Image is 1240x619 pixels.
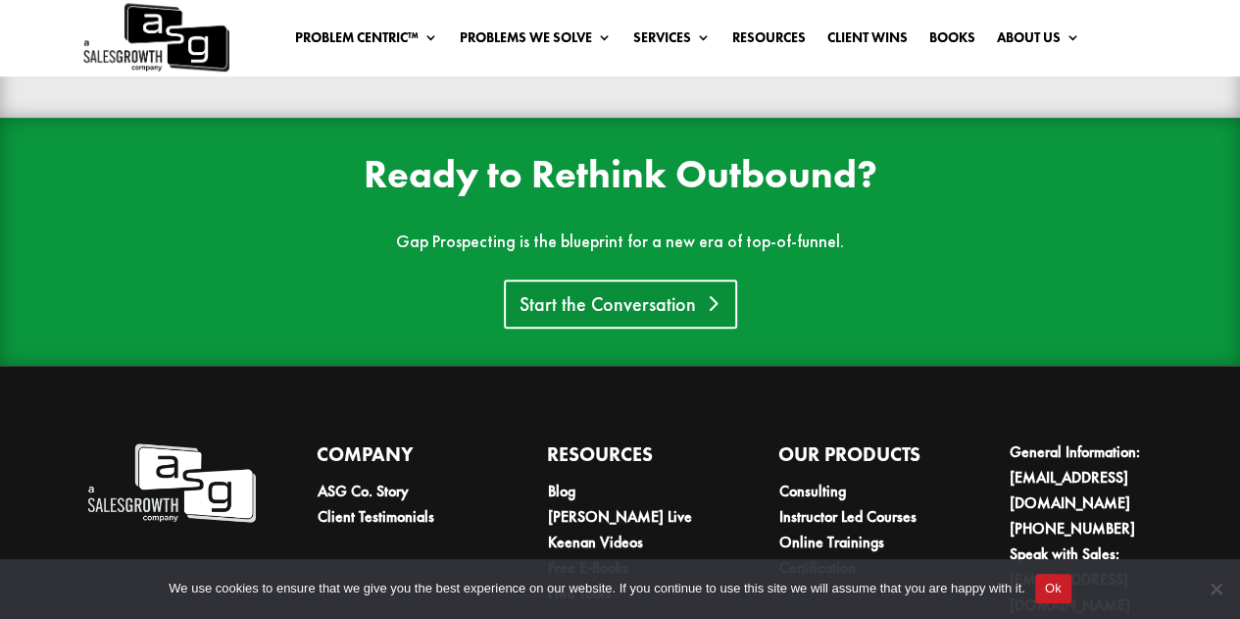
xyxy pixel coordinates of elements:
a: [EMAIL_ADDRESS][DOMAIN_NAME] [1010,467,1130,513]
span: We use cookies to ensure that we give you the best experience on our website. If you continue to ... [169,579,1024,598]
a: About Us [996,30,1079,52]
a: Books [928,30,974,52]
h4: Our Products [777,439,948,479]
h2: Ready to Rethink Outbound? [122,155,1118,204]
a: Start the Conversation [504,280,737,329]
a: Client Testimonials [317,506,433,527]
a: Problem Centric™ [294,30,437,52]
span: No [1206,579,1225,598]
a: Client Wins [826,30,907,52]
a: [PHONE_NUMBER] [1010,518,1135,539]
a: Problems We Solve [459,30,611,52]
a: Online Trainings [778,532,883,552]
button: Ok [1035,574,1071,603]
a: Certification [778,557,855,578]
p: Gap Prospecting is the blueprint for a new era of top-of-funnel. [122,232,1118,252]
a: Keenan Videos [548,532,643,552]
h4: Resources [547,439,718,479]
img: A Sales Growth Company [85,439,256,526]
a: Instructor Led Courses [778,506,916,527]
a: Services [632,30,710,52]
a: Consulting [778,481,845,501]
a: ASG Co. Story [317,481,408,501]
li: Speak with Sales: [1010,542,1179,618]
a: Resources [731,30,805,52]
a: Blog [548,481,575,501]
li: General Information: [1010,439,1179,516]
a: [PERSON_NAME] Live [548,506,692,527]
a: Free E-Books [548,557,628,578]
h4: Company [316,439,486,479]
